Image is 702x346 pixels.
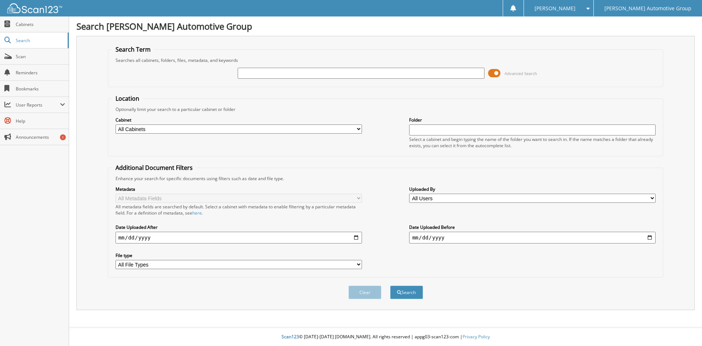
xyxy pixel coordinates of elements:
[505,71,537,76] span: Advanced Search
[535,6,575,11] span: [PERSON_NAME]
[409,117,656,123] label: Folder
[16,86,65,92] span: Bookmarks
[463,334,490,340] a: Privacy Policy
[116,252,362,258] label: File type
[16,53,65,60] span: Scan
[16,70,65,76] span: Reminders
[76,20,695,32] h1: Search [PERSON_NAME] Automotive Group
[16,21,65,27] span: Cabinets
[60,134,66,140] div: 1
[112,94,143,103] legend: Location
[7,3,62,13] img: scan123-logo-white.svg
[348,286,381,299] button: Clear
[112,106,660,112] div: Optionally limit your search to a particular cabinet or folder
[665,311,702,346] iframe: Chat Widget
[69,328,702,346] div: © [DATE]-[DATE] [DOMAIN_NAME]. All rights reserved | appg03-scan123-com |
[409,232,656,243] input: end
[390,286,423,299] button: Search
[16,102,60,108] span: User Reports
[16,37,64,44] span: Search
[604,6,691,11] span: [PERSON_NAME] Automotive Group
[116,186,362,192] label: Metadata
[112,45,154,53] legend: Search Term
[112,175,660,182] div: Enhance your search for specific documents using filters such as date and file type.
[112,57,660,63] div: Searches all cabinets, folders, files, metadata, and keywords
[192,210,202,216] a: here
[409,224,656,230] label: Date Uploaded Before
[116,232,362,243] input: start
[116,117,362,123] label: Cabinet
[282,334,299,340] span: Scan123
[112,164,196,172] legend: Additional Document Filters
[116,224,362,230] label: Date Uploaded After
[116,204,362,216] div: All metadata fields are searched by default. Select a cabinet with metadata to enable filtering b...
[409,136,656,149] div: Select a cabinet and begin typing the name of the folder you want to search in. If the name match...
[16,134,65,140] span: Announcements
[409,186,656,192] label: Uploaded By
[16,118,65,124] span: Help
